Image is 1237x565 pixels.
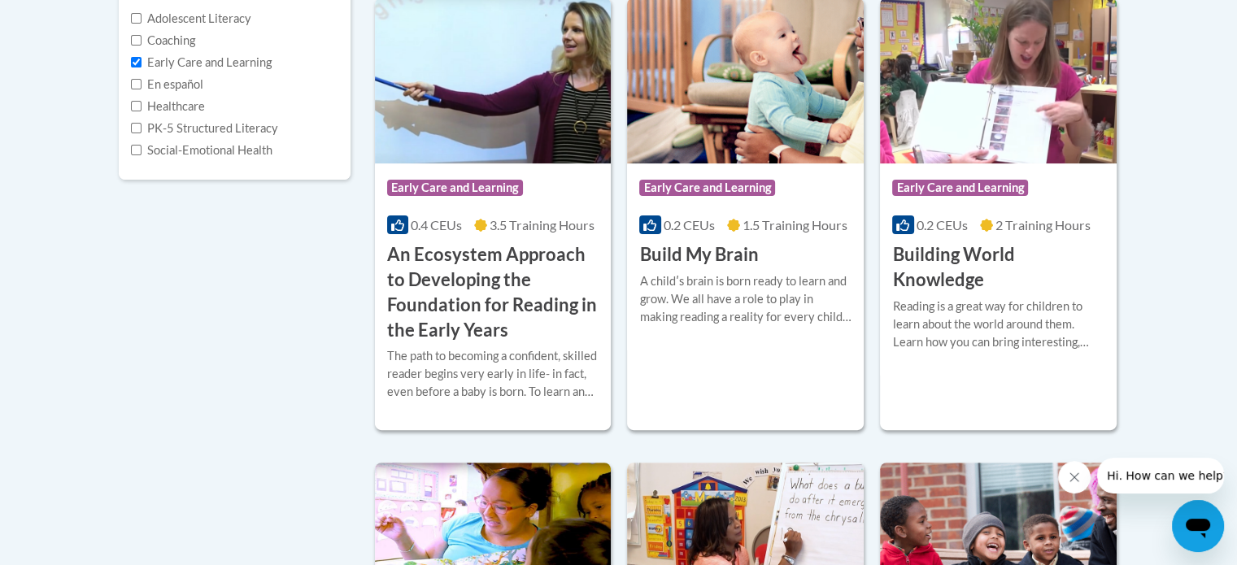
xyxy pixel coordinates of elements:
span: 1.5 Training Hours [743,217,847,233]
span: 0.2 CEUs [917,217,968,233]
input: Checkbox for Options [131,123,142,133]
label: Coaching [131,32,195,50]
div: A childʹs brain is born ready to learn and grow. We all have a role to play in making reading a r... [639,272,852,326]
iframe: Message from company [1097,458,1224,493]
iframe: Close message [1058,461,1091,493]
input: Checkbox for Options [131,35,142,46]
input: Checkbox for Options [131,101,142,111]
label: Adolescent Literacy [131,10,251,28]
input: Checkbox for Options [131,57,142,67]
input: Checkbox for Options [131,79,142,89]
iframe: Button to launch messaging window [1172,500,1224,552]
span: 0.4 CEUs [411,217,462,233]
label: Healthcare [131,98,205,115]
input: Checkbox for Options [131,13,142,24]
span: 3.5 Training Hours [490,217,595,233]
span: Early Care and Learning [639,180,775,196]
span: 0.2 CEUs [664,217,715,233]
span: 2 Training Hours [995,217,1091,233]
h3: Build My Brain [639,242,758,267]
label: En español [131,76,203,93]
h3: Building World Knowledge [892,242,1104,293]
div: The path to becoming a confident, skilled reader begins very early in life- in fact, even before ... [387,347,599,401]
span: Early Care and Learning [387,180,523,196]
span: Early Care and Learning [892,180,1028,196]
label: PK-5 Structured Literacy [131,120,278,137]
h3: An Ecosystem Approach to Developing the Foundation for Reading in the Early Years [387,242,599,342]
span: Hi. How can we help? [10,11,132,24]
label: Early Care and Learning [131,54,272,72]
input: Checkbox for Options [131,145,142,155]
label: Social-Emotional Health [131,141,272,159]
div: Reading is a great way for children to learn about the world around them. Learn how you can bring... [892,298,1104,351]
